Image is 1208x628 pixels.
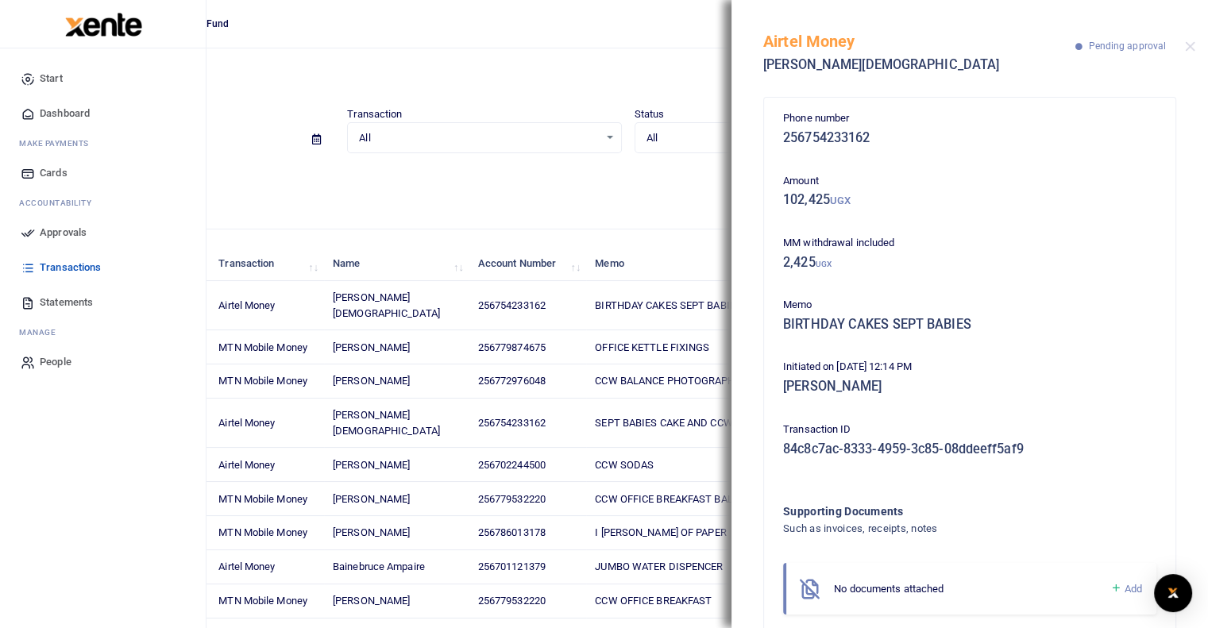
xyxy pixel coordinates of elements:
[210,247,324,281] th: Transaction: activate to sort column ascending
[595,595,712,607] span: CCW OFFICE BREAKFAST
[64,17,142,29] a: logo-small logo-large logo-large
[13,131,193,156] li: M
[218,526,307,538] span: MTN Mobile Money
[595,417,732,429] span: SEPT BABIES CAKE AND CCW
[478,459,546,471] span: 256702244500
[783,503,1092,520] h4: Supporting Documents
[13,191,193,215] li: Ac
[783,235,1156,252] p: MM withdrawal included
[783,173,1156,190] p: Amount
[218,341,307,353] span: MTN Mobile Money
[347,106,402,122] label: Transaction
[478,417,546,429] span: 256754233162
[478,526,546,538] span: 256786013178
[218,375,307,387] span: MTN Mobile Money
[783,255,1156,271] h5: 2,425
[13,156,193,191] a: Cards
[830,195,851,206] small: UGX
[595,561,723,572] span: JUMBO WATER DISPENCER
[478,299,546,311] span: 256754233162
[763,57,1075,73] h5: [PERSON_NAME][DEMOGRAPHIC_DATA]
[40,71,63,87] span: Start
[595,459,654,471] span: CCW SODAS
[333,409,440,437] span: [PERSON_NAME][DEMOGRAPHIC_DATA]
[1110,580,1142,598] a: Add
[13,215,193,250] a: Approvals
[646,130,886,146] span: All
[783,110,1156,127] p: Phone number
[60,68,1195,86] h4: Transactions
[333,375,410,387] span: [PERSON_NAME]
[60,172,1195,189] p: Download
[40,295,93,310] span: Statements
[218,459,275,471] span: Airtel Money
[816,260,832,268] small: UGX
[333,341,410,353] span: [PERSON_NAME]
[478,595,546,607] span: 256779532220
[469,247,586,281] th: Account Number: activate to sort column ascending
[783,297,1156,314] p: Memo
[13,320,193,345] li: M
[783,520,1092,537] h4: Such as invoices, receipts, notes
[783,422,1156,438] p: Transaction ID
[333,459,410,471] span: [PERSON_NAME]
[218,299,275,311] span: Airtel Money
[333,291,440,319] span: [PERSON_NAME][DEMOGRAPHIC_DATA]
[595,299,742,311] span: BIRTHDAY CAKES SEPT BABIES
[595,341,709,353] span: OFFICE KETTLE FIXINGS
[763,32,1075,51] h5: Airtel Money
[783,192,1156,208] h5: 102,425
[783,441,1156,457] h5: 84c8c7ac-8333-4959-3c85-08ddeeff5af9
[13,285,193,320] a: Statements
[65,13,142,37] img: logo-large
[783,130,1156,146] h5: 256754233162
[478,561,546,572] span: 256701121379
[13,250,193,285] a: Transactions
[478,493,546,505] span: 256779532220
[783,359,1156,376] p: Initiated on [DATE] 12:14 PM
[1088,40,1166,52] span: Pending approval
[595,375,747,387] span: CCW BALANCE PHOTOGRAPHER
[333,526,410,538] span: [PERSON_NAME]
[333,595,410,607] span: [PERSON_NAME]
[595,493,807,505] span: CCW OFFICE BREAKFAST BALANCE PAYMENT
[324,247,469,281] th: Name: activate to sort column ascending
[1154,574,1192,612] div: Open Intercom Messenger
[834,583,944,595] span: No documents attached
[218,595,307,607] span: MTN Mobile Money
[783,317,1156,333] h5: BIRTHDAY CAKES SEPT BABIES
[218,561,275,572] span: Airtel Money
[333,561,425,572] span: Bainebruce Ampaire
[635,106,665,122] label: Status
[1125,583,1142,595] span: Add
[27,137,89,149] span: ake Payments
[1185,41,1195,52] button: Close
[586,247,831,281] th: Memo: activate to sort column ascending
[40,165,68,181] span: Cards
[783,379,1156,395] h5: [PERSON_NAME]
[359,130,598,146] span: All
[40,225,87,241] span: Approvals
[40,106,90,121] span: Dashboard
[27,326,56,338] span: anage
[40,354,71,370] span: People
[478,341,546,353] span: 256779874675
[31,197,91,209] span: countability
[13,61,193,96] a: Start
[13,96,193,131] a: Dashboard
[218,493,307,505] span: MTN Mobile Money
[595,526,726,538] span: I [PERSON_NAME] OF PAPER
[40,260,101,275] span: Transactions
[478,375,546,387] span: 256772976048
[13,345,193,379] a: People
[333,493,410,505] span: [PERSON_NAME]
[218,417,275,429] span: Airtel Money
